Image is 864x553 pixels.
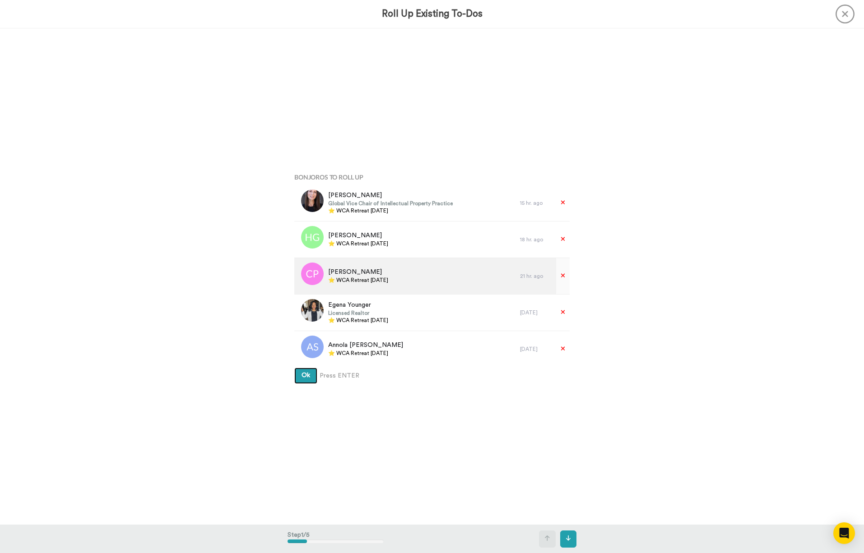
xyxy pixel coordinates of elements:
[328,200,453,207] span: Global Vice Chair of Intellectual Property Practice
[328,240,388,247] span: ⭐️ WCA Retreat [DATE]
[294,174,570,180] h4: Bonjoros To Roll Up
[301,299,324,322] img: aa115f46-7a08-4a65-b56a-551a30fc9da8.jpg
[328,207,453,214] span: ⭐️ WCA Retreat [DATE]
[288,526,384,552] div: Step 1 / 5
[328,231,388,240] span: [PERSON_NAME]
[328,309,388,317] span: Licensed Realtor
[301,336,324,358] img: as.png
[520,272,552,280] div: 21 hr. ago
[328,276,388,284] span: ⭐️ WCA Retreat [DATE]
[320,371,359,380] span: Press ENTER
[328,267,388,276] span: [PERSON_NAME]
[294,368,317,384] button: Ok
[520,309,552,316] div: [DATE]
[328,350,403,357] span: ⭐️ WCA Retreat [DATE]
[328,191,453,200] span: [PERSON_NAME]
[833,522,855,544] div: Open Intercom Messenger
[328,341,403,350] span: Annola [PERSON_NAME]
[301,226,324,249] img: hg.png
[301,263,324,285] img: cp.png
[520,346,552,353] div: [DATE]
[301,189,324,212] img: a45a3210-da00-48cd-be0c-4316a7e770bc.jpg
[328,300,388,309] span: Egena Younger
[328,317,388,324] span: ⭐️ WCA Retreat [DATE]
[520,199,552,207] div: 15 hr. ago
[520,236,552,243] div: 18 hr. ago
[382,9,483,19] h3: Roll Up Existing To-Dos
[302,372,310,378] span: Ok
